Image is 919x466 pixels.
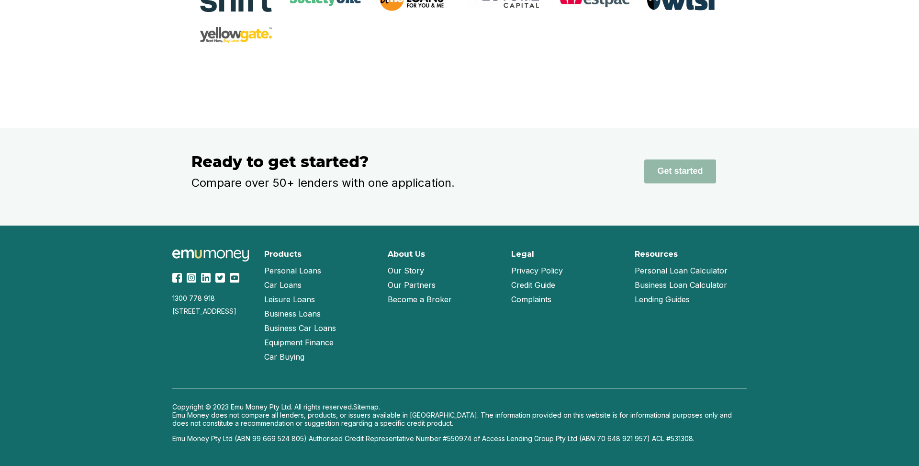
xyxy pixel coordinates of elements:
[264,263,321,278] a: Personal Loans
[511,250,534,259] h2: Legal
[172,411,747,427] p: Emu Money does not compare all lenders, products, or issuers available in [GEOGRAPHIC_DATA]. The ...
[511,292,551,307] a: Complaints
[511,278,555,292] a: Credit Guide
[191,176,544,190] p: Compare over 50+ lenders with one application.
[264,292,315,307] a: Leisure Loans
[353,403,380,411] a: Sitemap.
[172,273,182,283] img: Facebook
[264,250,302,259] h2: Products
[388,250,425,259] h2: About Us
[511,263,563,278] a: Privacy Policy
[172,294,253,302] div: 1300 778 918
[264,335,334,350] a: Equipment Finance
[172,434,747,443] p: Emu Money Pty Ltd (ABN 99 669 524 805) Authorised Credit Representative Number #550974 of Access ...
[635,292,690,307] a: Lending Guides
[635,263,728,278] a: Personal Loan Calculator
[388,278,436,292] a: Our Partners
[644,159,716,183] button: Get started
[187,273,196,283] img: Instagram
[264,321,336,335] a: Business Car Loans
[635,250,678,259] h2: Resources
[201,273,211,283] img: LinkedIn
[215,273,225,283] img: Twitter
[200,27,272,44] img: Yellow Gate
[635,278,727,292] a: Business Loan Calculator
[388,263,424,278] a: Our Story
[191,152,544,171] h3: Ready to get started?
[388,292,452,307] a: Become a Broker
[264,307,321,321] a: Business Loans
[172,250,249,261] img: Emu Money
[172,307,253,315] div: [STREET_ADDRESS]
[644,166,716,176] a: Get started
[264,350,304,364] a: Car Buying
[172,403,747,411] p: Copyright © 2023 Emu Money Pty Ltd. All rights reserved.
[264,278,302,292] a: Car Loans
[230,273,239,283] img: YouTube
